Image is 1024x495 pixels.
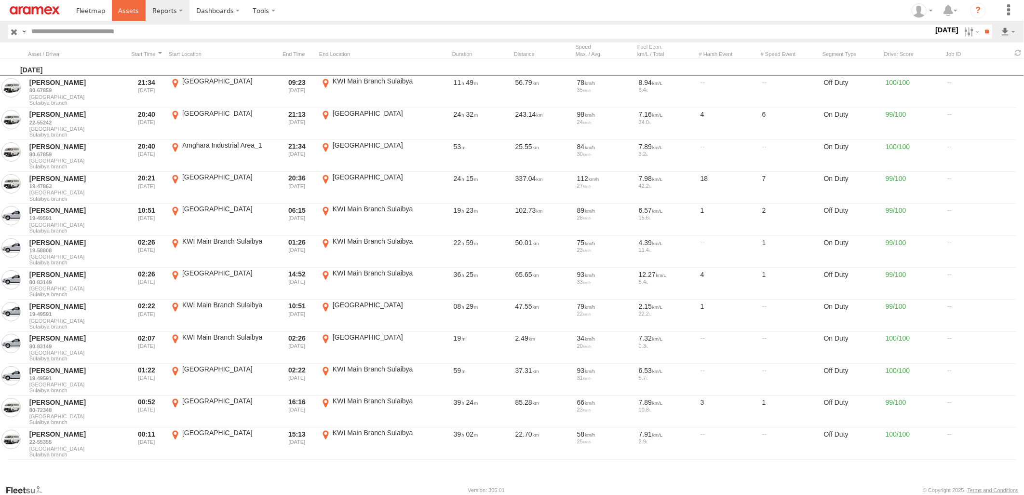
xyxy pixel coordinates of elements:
[169,428,275,458] label: Click to View Event Location
[514,141,572,171] div: 25.55
[319,205,425,234] label: Click to View Event Location
[333,141,424,150] div: [GEOGRAPHIC_DATA]
[1,238,21,258] a: View Asset in Asset Management
[29,318,123,324] span: [GEOGRAPHIC_DATA]
[29,174,123,183] a: [PERSON_NAME]
[514,365,572,395] div: 37.31
[884,77,942,107] div: 100/100
[29,158,123,164] span: [GEOGRAPHIC_DATA]
[333,77,424,85] div: KWI Main Branch Sulaibya
[182,77,273,85] div: [GEOGRAPHIC_DATA]
[884,428,942,458] div: 100/100
[169,237,275,267] label: Click to View Event Location
[822,237,880,267] div: On Duty
[29,439,123,445] a: 22-55355
[128,109,165,139] div: Entered prior to selected date range
[577,238,632,247] div: 75
[639,119,694,125] div: 34.0
[761,397,819,426] div: 1
[466,110,478,118] span: 32
[1,398,21,417] a: View Asset in Asset Management
[639,439,694,444] div: 2.9
[577,407,632,412] div: 23
[577,78,632,87] div: 78
[577,119,632,125] div: 24
[29,270,123,279] a: [PERSON_NAME]
[514,109,572,139] div: 243.14
[29,452,123,457] span: Filter Results to this Group
[514,301,572,330] div: 47.55
[1,366,21,385] a: View Asset in Asset Management
[29,238,123,247] a: [PERSON_NAME]
[884,333,942,363] div: 100/100
[333,333,424,342] div: [GEOGRAPHIC_DATA]
[884,397,942,426] div: 99/100
[639,215,694,220] div: 15.6
[29,110,123,119] a: [PERSON_NAME]
[761,205,819,234] div: 2
[639,270,694,279] div: 12.27
[884,109,942,139] div: 99/100
[577,110,632,119] div: 98
[466,175,478,182] span: 15
[29,164,123,169] span: Filter Results to this Group
[169,77,275,107] label: Click to View Event Location
[822,269,880,299] div: Off Duty
[699,173,757,203] div: 18
[169,173,275,203] label: Click to View Event Location
[1,110,21,129] a: View Asset in Asset Management
[333,365,424,373] div: KWI Main Branch Sulaibya
[279,205,315,234] div: Exited after selected date range
[466,302,478,310] span: 29
[468,487,505,493] div: Version: 305.01
[822,365,880,395] div: Off Duty
[577,87,632,93] div: 35
[761,173,819,203] div: 7
[182,205,273,213] div: [GEOGRAPHIC_DATA]
[128,333,165,363] div: Entered prior to selected date range
[933,25,960,35] label: [DATE]
[333,301,424,309] div: [GEOGRAPHIC_DATA]
[639,151,694,157] div: 3.2
[182,237,273,246] div: KWI Main Branch Sulaibya
[279,365,315,395] div: Exited after selected date range
[639,78,694,87] div: 8.94
[577,366,632,375] div: 93
[169,141,275,171] label: Click to View Event Location
[29,132,123,137] span: Filter Results to this Group
[169,333,275,363] label: Click to View Event Location
[29,215,123,221] a: 19-49591
[884,269,942,299] div: 99/100
[639,311,694,316] div: 22.2
[29,334,123,343] a: [PERSON_NAME]
[333,397,424,405] div: KWI Main Branch Sulaibya
[29,222,123,228] span: [GEOGRAPHIC_DATA]
[279,141,315,171] div: Exited after selected date range
[279,77,315,107] div: Exited after selected date range
[29,126,123,132] span: [GEOGRAPHIC_DATA]
[182,365,273,373] div: [GEOGRAPHIC_DATA]
[29,286,123,291] span: [GEOGRAPHIC_DATA]
[466,206,478,214] span: 23
[884,237,942,267] div: 99/100
[333,205,424,213] div: KWI Main Branch Sulaibya
[128,397,165,426] div: Entered prior to selected date range
[29,419,123,425] span: Filter Results to this Group
[279,333,315,363] div: Exited after selected date range
[279,397,315,426] div: Exited after selected date range
[699,205,757,234] div: 1
[279,109,315,139] div: Exited after selected date range
[29,87,123,94] a: 80-67859
[639,302,694,311] div: 2.15
[454,239,464,247] span: 22
[1,270,21,289] a: View Asset in Asset Management
[319,397,425,426] label: Click to View Event Location
[279,301,315,330] div: Exited after selected date range
[577,183,632,189] div: 27
[319,301,425,330] label: Click to View Event Location
[182,173,273,181] div: [GEOGRAPHIC_DATA]
[761,109,819,139] div: 6
[514,428,572,458] div: 22.70
[454,110,464,118] span: 24
[29,366,123,375] a: [PERSON_NAME]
